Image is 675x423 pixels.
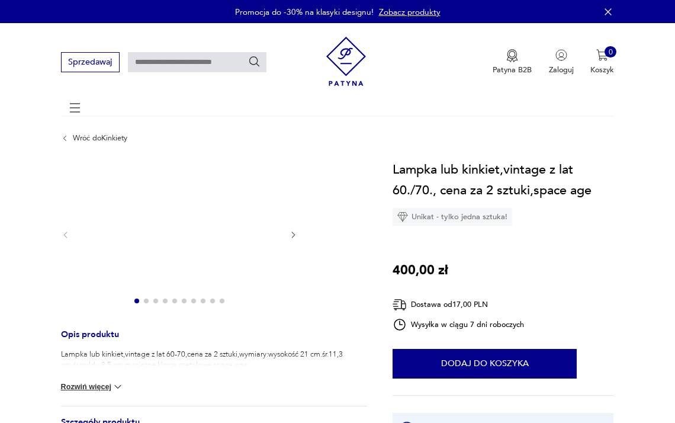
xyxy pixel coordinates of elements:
div: 0 [605,46,616,58]
button: 0Koszyk [590,49,614,75]
img: Ikona koszyka [596,49,608,61]
p: Patyna B2B [493,65,532,75]
a: Zobacz produkty [379,7,441,18]
button: Sprzedawaj [61,52,120,72]
img: Ikona medalu [506,49,518,62]
button: Patyna B2B [493,49,532,75]
img: Zdjęcie produktu Lampka lub kinkiet,vintage z lat 60./70., cena za 2 sztuki,space age [81,159,278,308]
div: Wysyłka w ciągu 7 dni roboczych [393,318,524,332]
button: Zaloguj [549,49,574,75]
h3: Opis produktu [61,331,368,349]
img: Ikona dostawy [393,297,407,312]
p: Koszyk [590,65,614,75]
p: 400,00 zł [393,260,448,280]
button: Dodaj do koszyka [393,349,577,379]
div: Unikat - tylko jedna sztuka! [393,208,512,226]
p: Zaloguj [549,65,574,75]
img: Ikona diamentu [397,211,408,222]
h1: Lampka lub kinkiet,vintage z lat 60./70., cena za 2 sztuki,space age [393,159,614,200]
a: Sprzedawaj [61,59,120,66]
img: Ikonka użytkownika [555,49,567,61]
a: Ikona medaluPatyna B2B [493,49,532,75]
div: Dostawa od 17,00 PLN [393,297,524,312]
p: Promocja do -30% na klasyki designu! [235,7,374,18]
button: Rozwiń więcej [61,381,124,393]
img: Patyna - sklep z meblami i dekoracjami vintage [326,33,366,90]
p: Lampka lub kinkiet,vintage z lat 60-70,cena za 2 sztuki,wymiary:wysokość 21 cm.śr.11,3 cm.śr.szyl... [61,349,368,370]
img: chevron down [112,381,124,393]
a: Wróć doKinkiety [73,134,127,142]
button: Szukaj [248,56,261,69]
